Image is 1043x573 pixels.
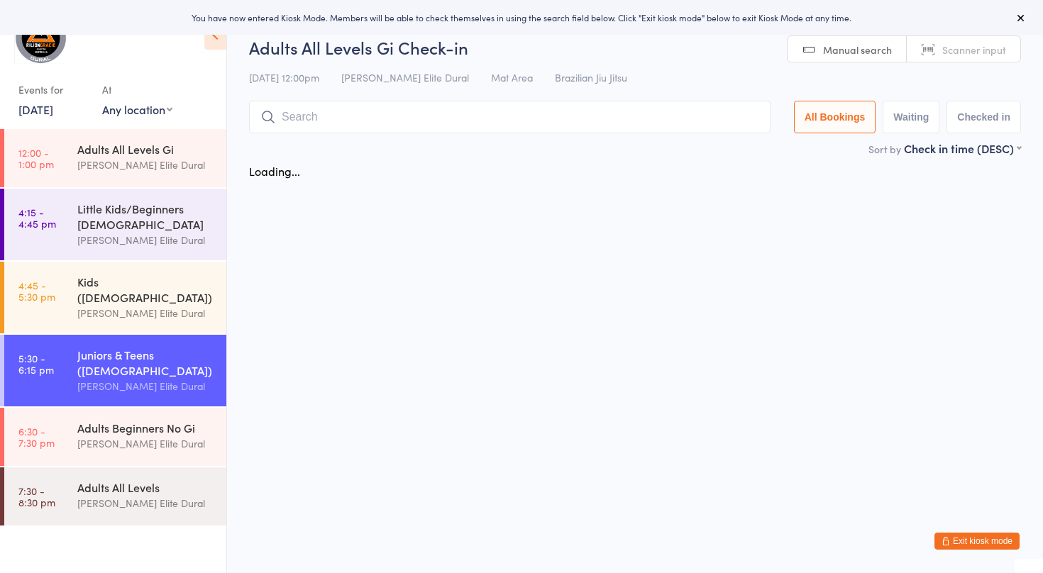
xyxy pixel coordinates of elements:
a: 5:30 -6:15 pmJuniors & Teens ([DEMOGRAPHIC_DATA])[PERSON_NAME] Elite Dural [4,335,226,406]
time: 6:30 - 7:30 pm [18,425,55,448]
div: Any location [102,101,172,117]
button: Checked in [947,101,1021,133]
div: [PERSON_NAME] Elite Dural [77,378,214,394]
div: Kids ([DEMOGRAPHIC_DATA]) [77,274,214,305]
time: 12:00 - 1:00 pm [18,147,54,169]
a: [DATE] [18,101,53,117]
img: Gracie Elite Jiu Jitsu Dural [14,11,67,64]
span: [PERSON_NAME] Elite Dural [341,70,469,84]
div: At [102,78,172,101]
span: Mat Area [491,70,533,84]
div: [PERSON_NAME] Elite Dural [77,232,214,248]
div: Check in time (DESC) [904,140,1021,156]
button: Waiting [883,101,939,133]
div: [PERSON_NAME] Elite Dural [77,435,214,452]
span: Scanner input [942,43,1006,57]
span: Brazilian Jiu Jitsu [555,70,627,84]
input: Search [249,101,771,133]
label: Sort by [868,142,901,156]
div: Events for [18,78,88,101]
a: 6:30 -7:30 pmAdults Beginners No Gi[PERSON_NAME] Elite Dural [4,408,226,466]
button: All Bookings [794,101,876,133]
a: 7:30 -8:30 pmAdults All Levels[PERSON_NAME] Elite Dural [4,467,226,525]
a: 4:45 -5:30 pmKids ([DEMOGRAPHIC_DATA])[PERSON_NAME] Elite Dural [4,262,226,333]
div: Little Kids/Beginners [DEMOGRAPHIC_DATA] [77,201,214,232]
span: [DATE] 12:00pm [249,70,319,84]
div: Adults Beginners No Gi [77,420,214,435]
a: 12:00 -1:00 pmAdults All Levels Gi[PERSON_NAME] Elite Dural [4,129,226,187]
div: [PERSON_NAME] Elite Dural [77,305,214,321]
button: Exit kiosk mode [934,533,1020,550]
div: Adults All Levels [77,479,214,495]
div: [PERSON_NAME] Elite Dural [77,495,214,511]
div: Adults All Levels Gi [77,141,214,157]
time: 5:30 - 6:15 pm [18,352,54,375]
time: 4:15 - 4:45 pm [18,206,56,229]
time: 4:45 - 5:30 pm [18,279,55,302]
div: You have now entered Kiosk Mode. Members will be able to check themselves in using the search fie... [23,11,1020,23]
div: Loading... [249,163,300,179]
h2: Adults All Levels Gi Check-in [249,35,1021,59]
time: 7:30 - 8:30 pm [18,485,55,508]
a: 4:15 -4:45 pmLittle Kids/Beginners [DEMOGRAPHIC_DATA][PERSON_NAME] Elite Dural [4,189,226,260]
div: Juniors & Teens ([DEMOGRAPHIC_DATA]) [77,347,214,378]
div: [PERSON_NAME] Elite Dural [77,157,214,173]
span: Manual search [823,43,892,57]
